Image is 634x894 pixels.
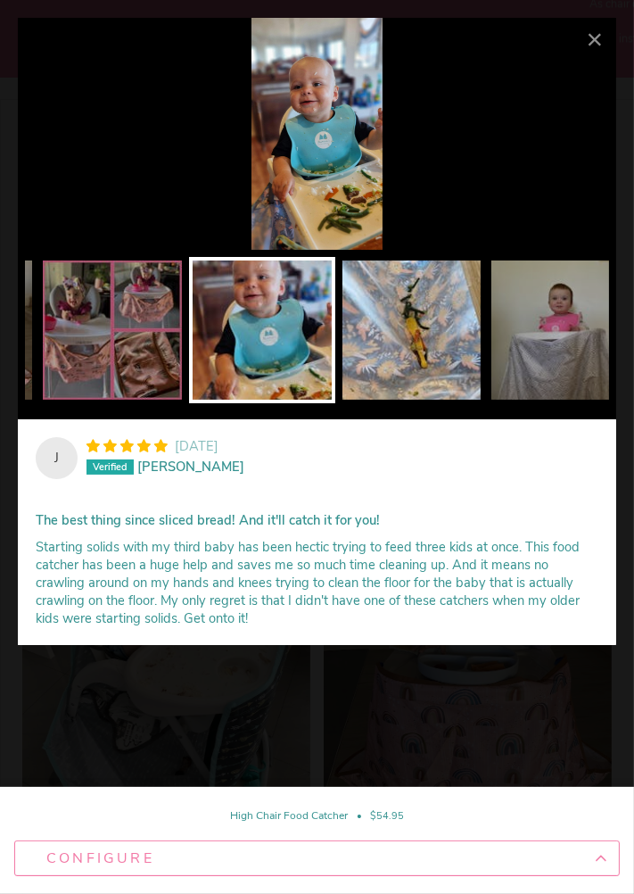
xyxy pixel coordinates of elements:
img: User picture [39,257,185,403]
button: Configure [14,840,620,876]
span: $54.95 [370,809,404,823]
span: 5 star review [86,437,168,456]
span: [PERSON_NAME] [137,458,244,476]
img: User picture [189,257,335,403]
div: J [36,437,78,479]
img: User picture [488,257,634,403]
h4: High Chair Food Catcher [227,808,350,823]
span: [DATE] [175,437,218,456]
div: The best thing since sliced bread! And it'll catch it for you! [36,511,598,529]
p: Starting solids with my third baby has been hectic trying to feed three kids at once. This food c... [36,538,598,627]
div: × [573,18,616,61]
img: 1647078759__20220312_175108__original.jpg [18,18,616,250]
img: User picture [339,257,485,403]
